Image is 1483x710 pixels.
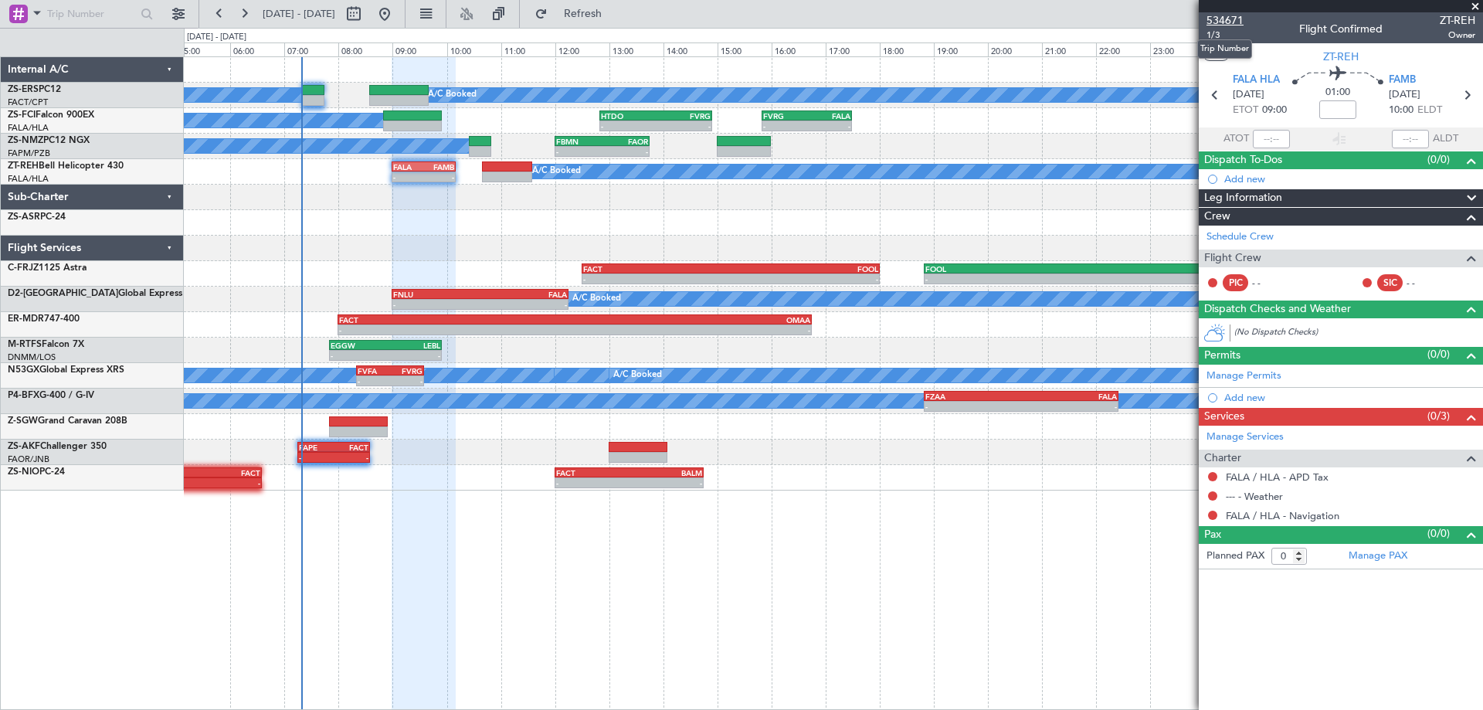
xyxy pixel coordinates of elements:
[339,325,575,335] div: -
[629,478,702,487] div: -
[772,42,826,56] div: 16:00
[393,162,423,172] div: FALA
[1253,130,1290,148] input: --:--
[575,325,810,335] div: -
[8,122,49,134] a: FALA/HLA
[572,287,621,311] div: A/C Booked
[393,290,480,299] div: FNLU
[8,442,107,451] a: ZS-AKFChallenger 350
[1204,189,1282,207] span: Leg Information
[230,42,284,56] div: 06:00
[1377,274,1403,291] div: SIC
[1407,276,1441,290] div: - -
[392,42,446,56] div: 09:00
[393,172,423,182] div: -
[1204,526,1221,544] span: Pax
[925,264,1080,273] div: FOOL
[334,453,368,462] div: -
[176,42,230,56] div: 05:00
[1224,172,1475,185] div: Add new
[339,315,575,324] div: FACT
[1440,29,1475,42] span: Owner
[1262,103,1287,118] span: 09:00
[1440,12,1475,29] span: ZT-REH
[1021,392,1117,401] div: FALA
[629,468,702,477] div: BALM
[602,147,648,156] div: -
[556,137,602,146] div: FBMN
[583,274,731,284] div: -
[1204,208,1230,226] span: Crew
[8,263,39,273] span: C-FRJZ
[8,454,49,465] a: FAOR/JNB
[1150,42,1204,56] div: 23:00
[663,42,718,56] div: 14:00
[1080,274,1234,284] div: -
[8,136,43,145] span: ZS-NMZ
[334,443,368,452] div: FACT
[601,111,656,121] div: HTDO
[1204,151,1282,169] span: Dispatch To-Dos
[1349,549,1407,564] a: Manage PAX
[390,366,423,375] div: FVRG
[1204,347,1240,365] span: Permits
[8,365,39,375] span: N53GX
[390,376,423,386] div: -
[1427,346,1450,362] span: (0/0)
[1223,274,1248,291] div: PIC
[880,42,934,56] div: 18:00
[8,340,42,349] span: M-RTFS
[601,121,656,131] div: -
[1206,369,1281,384] a: Manage Permits
[8,289,118,298] span: D2-[GEOGRAPHIC_DATA]
[8,340,84,349] a: M-RTFSFalcon 7X
[8,212,40,222] span: ZS-ASR
[447,42,501,56] div: 10:00
[1204,408,1244,426] span: Services
[480,290,567,299] div: FALA
[331,341,385,350] div: EGGW
[1427,408,1450,424] span: (0/3)
[934,42,988,56] div: 19:00
[8,289,182,298] a: D2-[GEOGRAPHIC_DATA]Global Express
[8,212,66,222] a: ZS-ASRPC-24
[1417,103,1442,118] span: ELDT
[528,2,620,26] button: Refresh
[187,31,246,44] div: [DATE] - [DATE]
[1325,85,1350,100] span: 01:00
[925,392,1021,401] div: FZAA
[393,300,480,309] div: -
[656,111,711,121] div: FVRG
[299,443,334,452] div: FAPE
[331,351,385,360] div: -
[1389,73,1416,88] span: FAMB
[532,160,581,183] div: A/C Booked
[1042,42,1096,56] div: 21:00
[338,42,392,56] div: 08:00
[826,42,880,56] div: 17:00
[8,416,38,426] span: Z-SGW
[1206,549,1264,564] label: Planned PAX
[1252,276,1287,290] div: - -
[501,42,555,56] div: 11:00
[385,341,440,350] div: LEBL
[385,351,440,360] div: -
[284,42,338,56] div: 07:00
[763,121,807,131] div: -
[555,42,609,56] div: 12:00
[8,391,94,400] a: P4-BFXG-400 / G-IV
[556,468,630,477] div: FACT
[8,161,124,171] a: ZT-REHBell Helicopter 430
[718,42,772,56] div: 15:00
[656,121,711,131] div: -
[1080,264,1234,273] div: GVNP
[263,7,335,21] span: [DATE] - [DATE]
[8,442,40,451] span: ZS-AKF
[1433,131,1458,147] span: ALDT
[8,148,50,159] a: FAPM/PZB
[299,453,334,462] div: -
[1204,450,1241,467] span: Charter
[556,478,630,487] div: -
[1226,490,1283,503] a: --- - Weather
[47,2,136,25] input: Trip Number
